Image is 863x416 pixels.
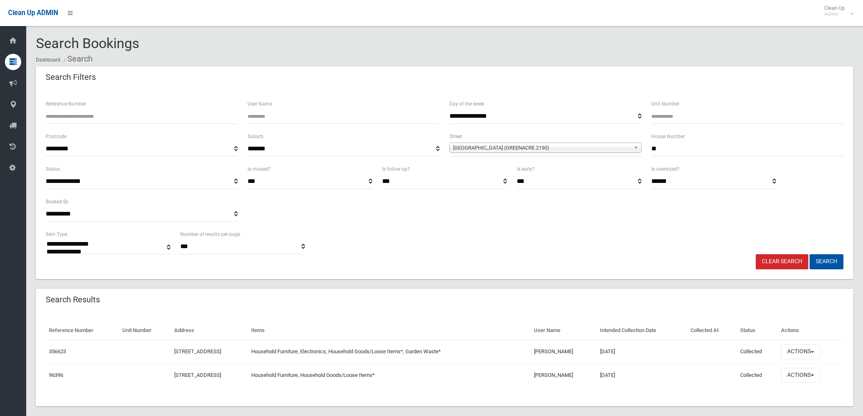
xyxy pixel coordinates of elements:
[49,372,63,378] a: 96396
[737,321,777,340] th: Status
[737,363,777,387] td: Collected
[820,5,853,17] span: Clean Up
[449,132,462,141] label: Street
[119,321,171,340] th: Unit Number
[597,321,687,340] th: Intended Collection Date
[36,292,110,308] header: Search Results
[651,132,685,141] label: House Number
[651,165,679,174] label: Is oversized?
[171,321,248,340] th: Address
[781,368,820,383] button: Actions
[651,99,679,108] label: Unit Number
[62,51,93,66] li: Search
[248,99,272,108] label: User Name
[810,254,843,269] button: Search
[531,340,596,363] td: [PERSON_NAME]
[737,340,777,363] td: Collected
[248,340,531,363] td: Household Furniture, Electronics, Household Goods/Loose Items*, Garden Waste*
[597,363,687,387] td: [DATE]
[517,165,535,174] label: Is early?
[248,165,271,174] label: Is missed?
[248,363,531,387] td: Household Furniture, Household Goods/Loose Items*
[46,321,119,340] th: Reference Number
[36,57,60,63] a: Dashboard
[453,143,631,153] span: [GEOGRAPHIC_DATA] (GREENACRE 2190)
[174,348,221,354] a: [STREET_ADDRESS]
[49,348,66,354] a: 356623
[36,69,106,85] header: Search Filters
[531,321,596,340] th: User Name
[8,9,58,17] span: Clean Up ADMIN
[36,35,139,51] span: Search Bookings
[597,340,687,363] td: [DATE]
[382,165,410,174] label: Is follow up?
[46,165,60,174] label: Status
[531,363,596,387] td: [PERSON_NAME]
[46,197,69,206] label: Booked By
[449,99,484,108] label: Day of the week
[46,230,67,239] label: Item Type
[46,132,66,141] label: Postcode
[248,321,531,340] th: Items
[174,372,221,378] a: [STREET_ADDRESS]
[180,230,240,239] label: Number of results per page
[778,321,843,340] th: Actions
[756,254,808,269] a: Clear Search
[781,344,820,359] button: Actions
[46,99,86,108] label: Reference Number
[824,11,845,17] small: Admin
[687,321,737,340] th: Collected At
[248,132,263,141] label: Suburb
